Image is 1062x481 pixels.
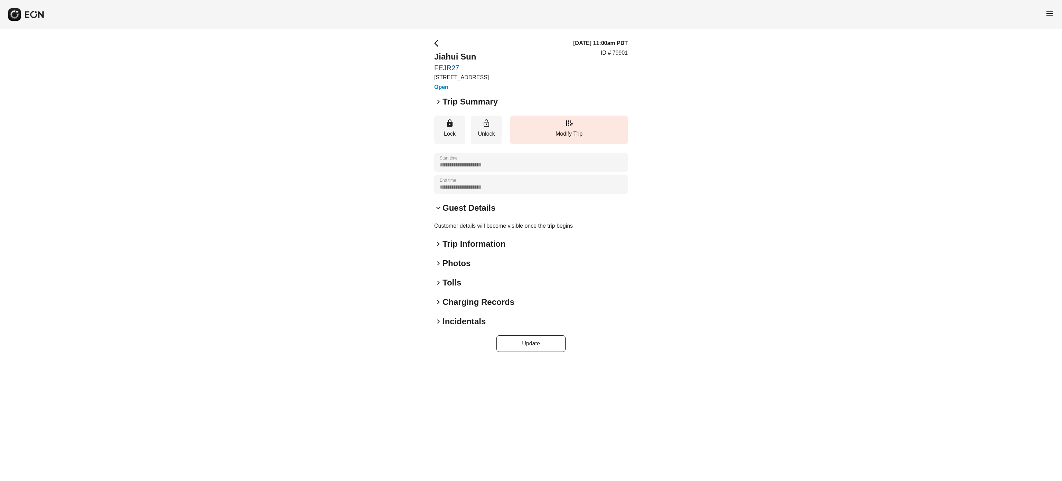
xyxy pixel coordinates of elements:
[434,222,628,230] p: Customer details will become visible once the trip begins
[442,202,495,214] h2: Guest Details
[496,335,566,352] button: Update
[1045,9,1054,18] span: menu
[442,238,506,249] h2: Trip Information
[514,130,624,138] p: Modify Trip
[446,119,454,127] span: lock
[434,64,489,72] a: FEJR27
[434,73,489,82] p: [STREET_ADDRESS]
[434,317,442,326] span: keyboard_arrow_right
[442,96,498,107] h2: Trip Summary
[471,116,502,144] button: Unlock
[434,98,442,106] span: keyboard_arrow_right
[442,258,471,269] h2: Photos
[434,240,442,248] span: keyboard_arrow_right
[434,279,442,287] span: keyboard_arrow_right
[434,83,489,91] h3: Open
[565,119,573,127] span: edit_road
[573,39,628,47] h3: [DATE] 11:00am PDT
[442,316,486,327] h2: Incidentals
[482,119,491,127] span: lock_open
[434,259,442,267] span: keyboard_arrow_right
[442,277,461,288] h2: Tolls
[434,39,442,47] span: arrow_back_ios
[442,297,514,308] h2: Charging Records
[438,130,462,138] p: Lock
[434,116,465,144] button: Lock
[510,116,628,144] button: Modify Trip
[434,51,489,62] h2: Jiahui Sun
[474,130,499,138] p: Unlock
[601,49,628,57] p: ID # 79901
[434,298,442,306] span: keyboard_arrow_right
[434,204,442,212] span: keyboard_arrow_down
